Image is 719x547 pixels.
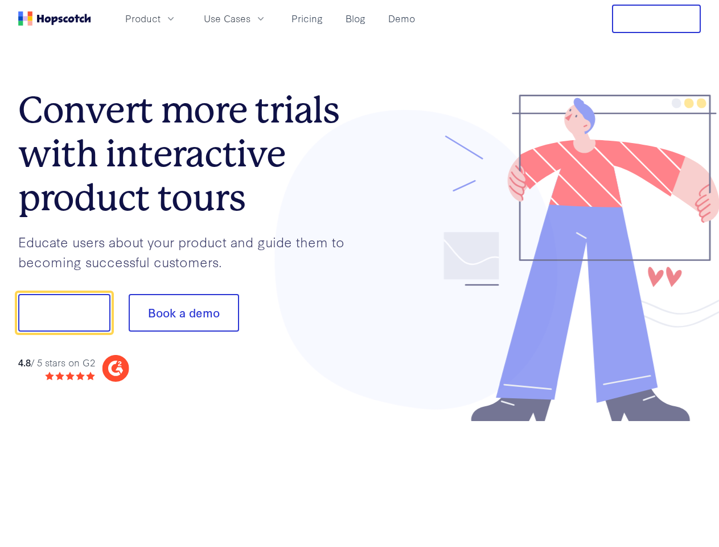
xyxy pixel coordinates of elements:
[341,9,370,28] a: Blog
[384,9,420,28] a: Demo
[204,11,250,26] span: Use Cases
[18,88,360,219] h1: Convert more trials with interactive product tours
[287,9,327,28] a: Pricing
[18,232,360,271] p: Educate users about your product and guide them to becoming successful customers.
[18,356,95,370] div: / 5 stars on G2
[18,356,31,369] strong: 4.8
[18,11,91,26] a: Home
[612,5,701,33] button: Free Trial
[118,9,183,28] button: Product
[197,9,273,28] button: Use Cases
[125,11,161,26] span: Product
[18,294,110,332] button: Show me!
[129,294,239,332] button: Book a demo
